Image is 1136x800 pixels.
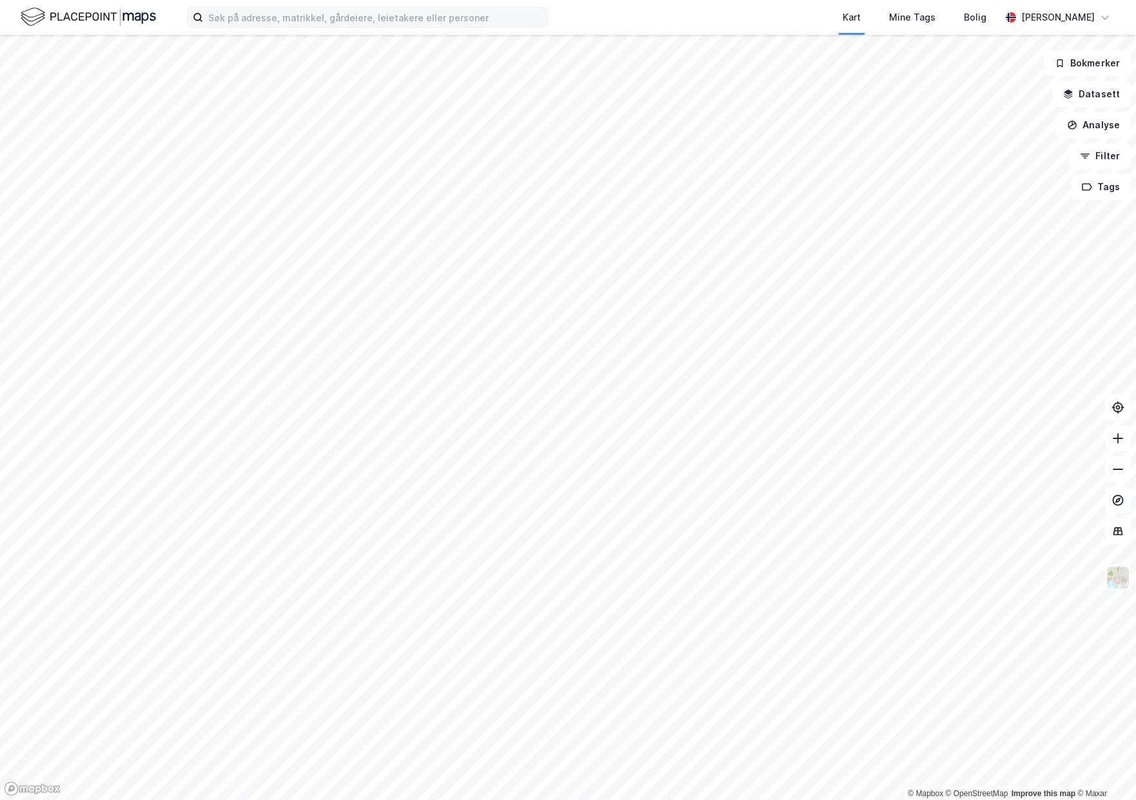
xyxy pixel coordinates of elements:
[1106,565,1130,590] img: Z
[4,781,61,796] a: Mapbox homepage
[1052,81,1131,107] button: Datasett
[1069,143,1131,169] button: Filter
[1072,738,1136,800] iframe: Chat Widget
[203,8,547,27] input: Søk på adresse, matrikkel, gårdeiere, leietakere eller personer
[843,10,861,25] div: Kart
[1056,112,1131,138] button: Analyse
[1012,789,1075,798] a: Improve this map
[1071,174,1131,200] button: Tags
[1044,50,1131,76] button: Bokmerker
[964,10,986,25] div: Bolig
[889,10,935,25] div: Mine Tags
[21,6,156,28] img: logo.f888ab2527a4732fd821a326f86c7f29.svg
[946,789,1008,798] a: OpenStreetMap
[908,789,943,798] a: Mapbox
[1072,738,1136,800] div: Kontrollprogram for chat
[1021,10,1095,25] div: [PERSON_NAME]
